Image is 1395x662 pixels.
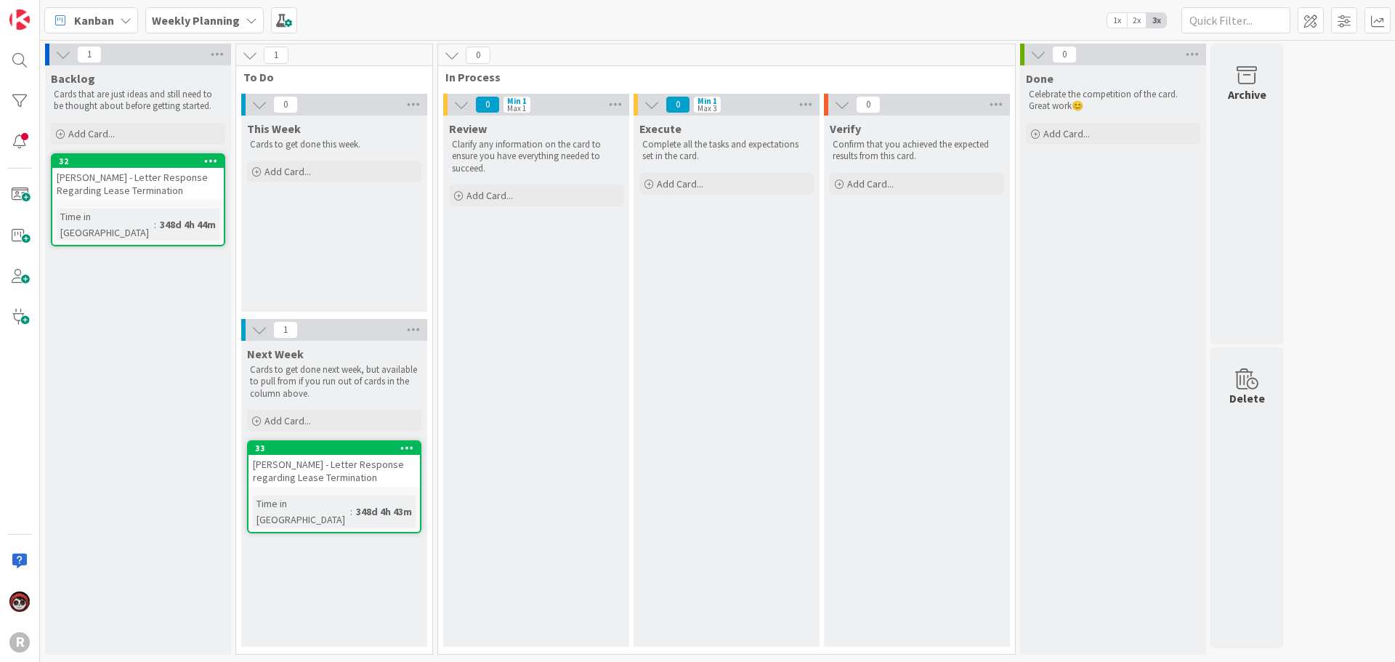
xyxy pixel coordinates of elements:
div: Delete [1229,389,1265,407]
img: JS [9,592,30,612]
div: Min 1 [697,97,717,105]
p: Cards to get done this week. [250,139,418,150]
span: Verify [830,121,861,136]
div: 32 [52,155,224,168]
span: 0 [1052,46,1077,63]
span: 0 [475,96,500,113]
span: This Week [247,121,301,136]
span: Backlog [51,71,95,86]
span: Kanban [74,12,114,29]
span: 0 [273,96,298,113]
div: Time in [GEOGRAPHIC_DATA] [253,496,350,528]
span: Add Card... [657,177,703,190]
span: In Process [445,70,997,84]
div: 348d 4h 43m [352,504,416,520]
div: [PERSON_NAME] - Letter Response Regarding Lease Termination [52,168,224,200]
p: Cards to get done next week, but available to pull from if you run out of cards in the column above. [250,364,418,400]
div: Archive [1228,86,1266,103]
span: 3x [1147,13,1166,28]
div: Min 1 [507,97,527,105]
div: Max 1 [507,105,526,112]
div: 33 [255,443,420,453]
div: 32[PERSON_NAME] - Letter Response Regarding Lease Termination [52,155,224,200]
span: Add Card... [466,189,513,202]
span: To Do [243,70,414,84]
div: 348d 4h 44m [156,217,219,233]
span: 2x [1127,13,1147,28]
a: 33[PERSON_NAME] - Letter Response regarding Lease TerminationTime in [GEOGRAPHIC_DATA]:348d 4h 43m [247,440,421,533]
span: 1 [264,47,288,64]
b: Weekly Planning [152,13,240,28]
input: Quick Filter... [1181,7,1290,33]
div: 33[PERSON_NAME] - Letter Response regarding Lease Termination [248,442,420,487]
span: Review [449,121,487,136]
div: Time in [GEOGRAPHIC_DATA] [57,209,154,241]
span: 0 [666,96,690,113]
span: Add Card... [1043,127,1090,140]
span: Add Card... [264,414,311,427]
span: Next Week [247,347,304,361]
img: Visit kanbanzone.com [9,9,30,30]
p: Confirm that you achieved the expected results from this card. [833,139,1001,163]
span: 0 [466,47,490,64]
span: : [350,504,352,520]
span: 1 [77,46,102,63]
div: [PERSON_NAME] - Letter Response regarding Lease Termination [248,455,420,487]
span: 1 [273,321,298,339]
div: 32 [59,156,224,166]
div: Max 3 [697,105,716,112]
span: Add Card... [847,177,894,190]
a: 32[PERSON_NAME] - Letter Response Regarding Lease TerminationTime in [GEOGRAPHIC_DATA]:348d 4h 44m [51,153,225,246]
span: Add Card... [264,165,311,178]
span: Execute [639,121,682,136]
div: 33 [248,442,420,455]
p: Clarify any information on the card to ensure you have everything needed to succeed. [452,139,620,174]
p: Complete all the tasks and expectations set in the card. [642,139,811,163]
span: 1x [1107,13,1127,28]
span: Add Card... [68,127,115,140]
span: 0 [856,96,881,113]
p: Celebrate the competition of the card. Great work [1029,89,1197,113]
span: Done [1026,71,1054,86]
span: : [154,217,156,233]
div: R [9,632,30,653]
p: Cards that are just ideas and still need to be thought about before getting started. [54,89,222,113]
span: 😊 [1072,100,1083,112]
